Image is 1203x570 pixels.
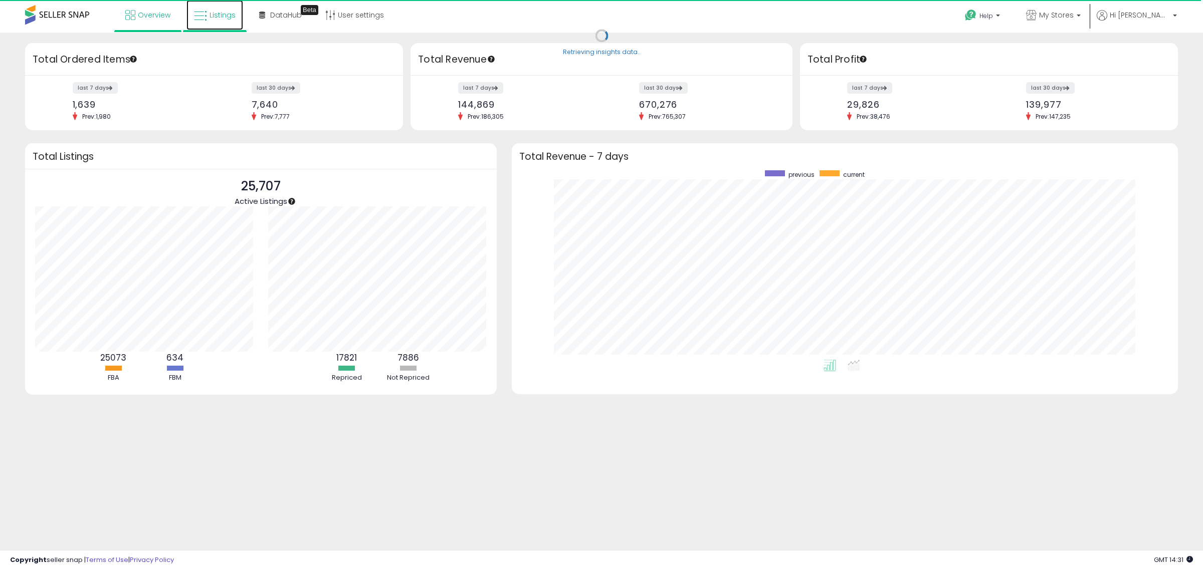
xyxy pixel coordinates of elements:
[138,10,170,20] span: Overview
[33,153,489,160] h3: Total Listings
[100,352,126,364] b: 25073
[788,170,815,179] span: previous
[378,373,439,383] div: Not Repriced
[73,82,118,94] label: last 7 days
[235,177,287,196] p: 25,707
[1097,10,1177,33] a: Hi [PERSON_NAME]
[639,82,688,94] label: last 30 days
[83,373,143,383] div: FBA
[252,82,300,94] label: last 30 days
[1031,112,1076,121] span: Prev: 147,235
[979,12,993,20] span: Help
[33,53,395,67] h3: Total Ordered Items
[563,48,641,57] div: Retrieving insights data..
[964,9,977,22] i: Get Help
[301,5,318,15] div: Tooltip anchor
[317,373,377,383] div: Repriced
[843,170,865,179] span: current
[145,373,205,383] div: FBM
[129,55,138,64] div: Tooltip anchor
[519,153,1170,160] h3: Total Revenue - 7 days
[418,53,785,67] h3: Total Revenue
[336,352,357,364] b: 17821
[252,99,386,110] div: 7,640
[1110,10,1170,20] span: Hi [PERSON_NAME]
[487,55,496,64] div: Tooltip anchor
[463,112,509,121] span: Prev: 186,305
[270,10,302,20] span: DataHub
[847,82,892,94] label: last 7 days
[210,10,236,20] span: Listings
[644,112,691,121] span: Prev: 765,307
[847,99,981,110] div: 29,826
[256,112,295,121] span: Prev: 7,777
[397,352,419,364] b: 7886
[458,99,594,110] div: 144,869
[1039,10,1074,20] span: My Stores
[639,99,775,110] div: 670,276
[957,2,1010,33] a: Help
[1026,82,1075,94] label: last 30 days
[852,112,895,121] span: Prev: 38,476
[458,82,503,94] label: last 7 days
[77,112,116,121] span: Prev: 1,980
[235,196,287,206] span: Active Listings
[287,197,296,206] div: Tooltip anchor
[73,99,207,110] div: 1,639
[859,55,868,64] div: Tooltip anchor
[808,53,1170,67] h3: Total Profit
[1026,99,1160,110] div: 139,977
[166,352,183,364] b: 634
